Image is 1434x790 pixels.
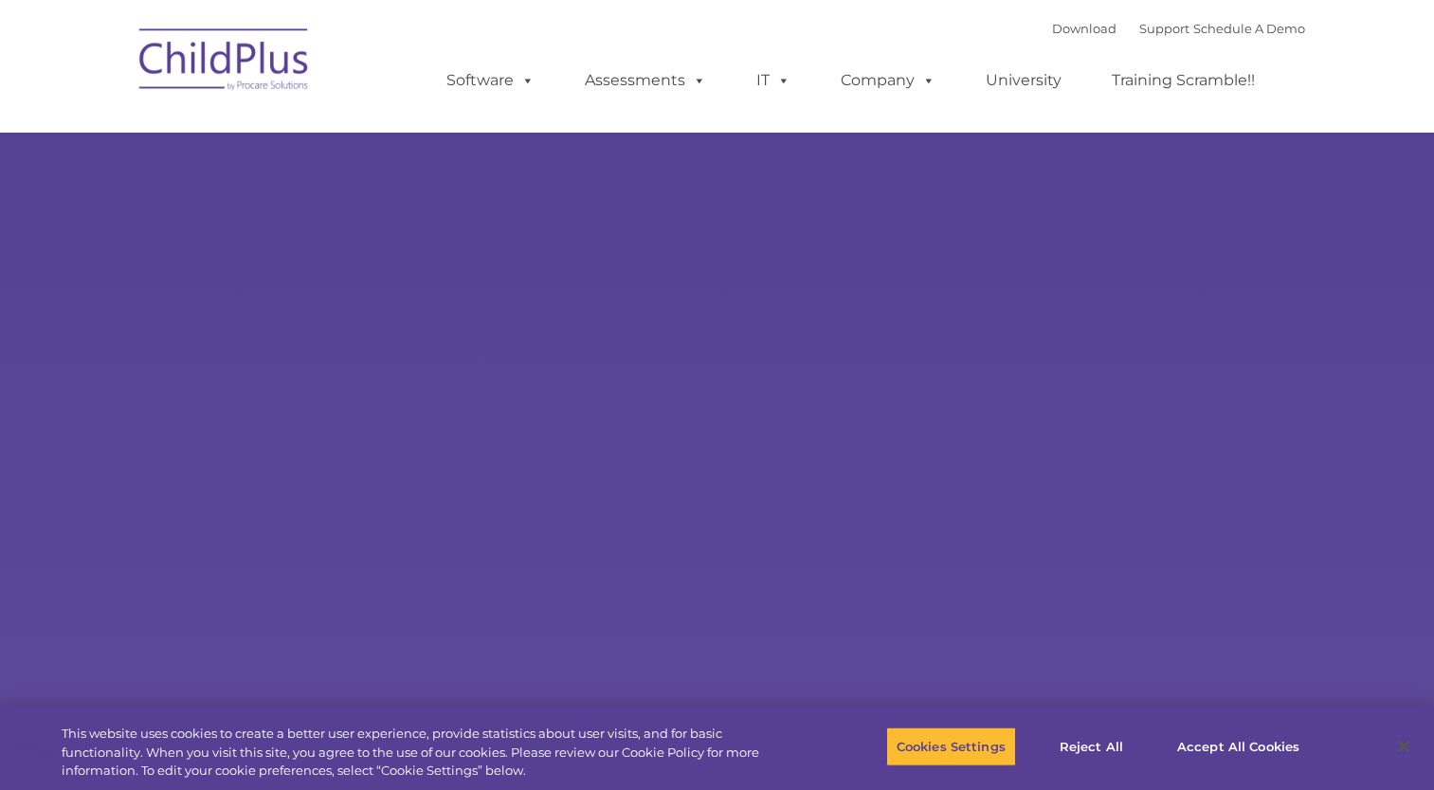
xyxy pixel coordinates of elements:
font: | [1052,21,1305,36]
div: This website uses cookies to create a better user experience, provide statistics about user visit... [62,725,789,781]
a: Assessments [566,62,725,99]
button: Reject All [1032,727,1151,766]
a: IT [737,62,809,99]
a: Company [822,62,954,99]
button: Accept All Cookies [1167,727,1310,766]
a: Training Scramble!! [1093,62,1274,99]
button: Cookies Settings [886,727,1016,766]
a: Software [427,62,554,99]
a: Schedule A Demo [1193,21,1305,36]
a: University [967,62,1080,99]
a: Support [1139,21,1189,36]
a: Download [1052,21,1116,36]
button: Close [1383,726,1425,767]
img: ChildPlus by Procare Solutions [130,15,319,110]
